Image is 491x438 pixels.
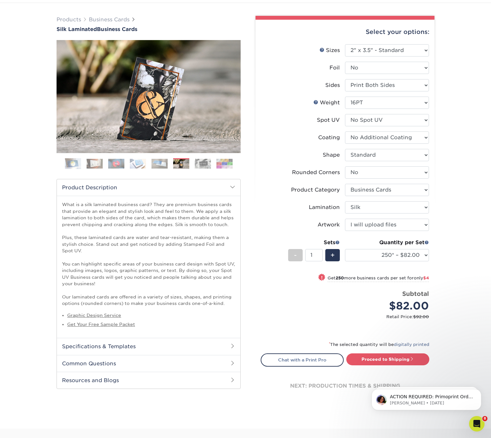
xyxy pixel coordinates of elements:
div: Select your options: [261,20,429,44]
img: Business Cards 07 [195,159,211,169]
h2: Resources and Blogs [57,372,240,389]
a: Silk LaminatedBusiness Cards [57,26,241,32]
strong: Subtotal [402,290,429,297]
img: Business Cards 08 [216,159,233,169]
small: Get more business cards per set for [328,276,429,282]
p: What is a silk laminated business card? They are premium business cards that provide an elegant a... [62,201,235,307]
div: Lamination [309,203,340,211]
strong: 250 [336,276,344,280]
div: Foil [329,64,340,72]
img: Silk Laminated 06 [57,40,241,153]
span: only [414,276,429,280]
span: - [294,250,297,260]
img: Business Cards 05 [151,159,168,169]
h2: Specifications & Templates [57,338,240,355]
div: next: production times & shipping [261,367,429,405]
h2: Product Description [57,179,240,196]
span: $4 [423,276,429,280]
div: Shape [323,151,340,159]
span: ! [321,274,323,281]
small: The selected quantity will be [329,342,429,347]
span: 8 [482,416,487,421]
iframe: Intercom notifications message [362,375,491,421]
div: Weight [313,99,340,107]
a: Chat with a Print Pro [261,353,344,366]
span: Silk Laminated [57,26,97,32]
div: Sides [325,81,340,89]
iframe: Intercom live chat [469,416,485,432]
img: Business Cards 06 [173,159,189,169]
img: Business Cards 01 [65,156,81,172]
div: Artwork [318,221,340,229]
div: Quantity per Set [345,239,429,246]
img: Business Cards 03 [108,159,124,169]
div: Product Category [291,186,340,194]
img: Business Cards 02 [87,159,103,169]
h2: Common Questions [57,355,240,372]
div: $82.00 [350,298,429,314]
div: Rounded Corners [292,169,340,176]
a: digitally printed [394,342,429,347]
h1: Business Cards [57,26,241,32]
div: Sets [288,239,340,246]
img: Business Cards 04 [130,159,146,169]
small: Retail Price: [266,314,429,320]
div: Coating [318,134,340,141]
div: Spot UV [317,116,340,124]
span: + [330,250,335,260]
span: $92.00 [413,314,429,319]
a: Graphic Design Service [67,313,121,318]
a: Get Your Free Sample Packet [67,322,135,327]
a: Business Cards [89,16,130,23]
a: Products [57,16,81,23]
a: Proceed to Shipping [346,353,429,365]
div: Sizes [319,47,340,54]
